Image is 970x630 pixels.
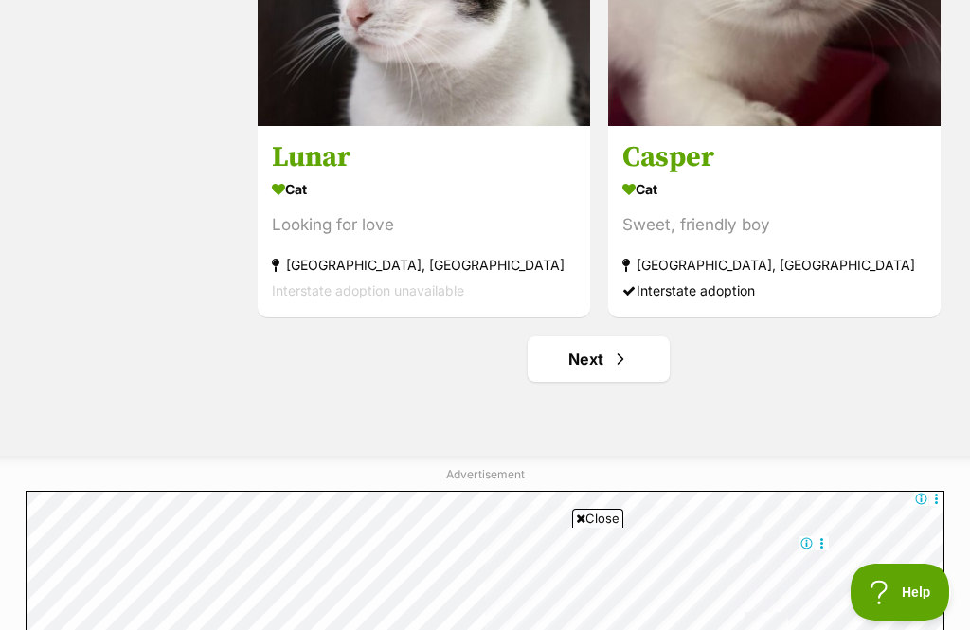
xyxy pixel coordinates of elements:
div: [GEOGRAPHIC_DATA], [GEOGRAPHIC_DATA] [272,252,576,278]
div: Cat [622,175,926,203]
a: Casper Cat Sweet, friendly boy [GEOGRAPHIC_DATA], [GEOGRAPHIC_DATA] Interstate adoption favourite [608,125,941,317]
nav: Pagination [256,336,942,382]
span: Close [572,509,623,528]
h3: Casper [622,139,926,175]
div: Interstate adoption [622,278,926,303]
span: Interstate adoption unavailable [272,282,464,298]
h3: Lunar [272,139,576,175]
iframe: Advertisement [140,535,830,621]
div: Looking for love [272,212,576,238]
div: [GEOGRAPHIC_DATA], [GEOGRAPHIC_DATA] [622,252,926,278]
iframe: Help Scout Beacon - Open [851,564,951,621]
a: Next page [528,336,670,382]
div: Cat [272,175,576,203]
a: Lunar Cat Looking for love [GEOGRAPHIC_DATA], [GEOGRAPHIC_DATA] Interstate adoption unavailable f... [258,125,590,317]
div: Sweet, friendly boy [622,212,926,238]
